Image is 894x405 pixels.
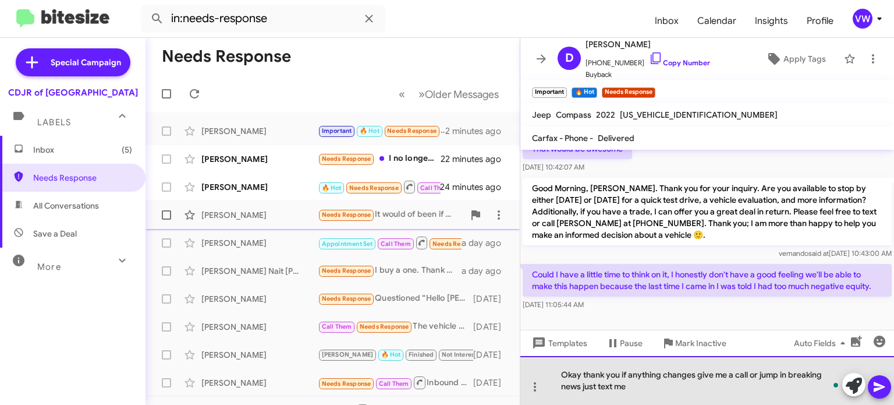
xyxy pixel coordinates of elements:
[201,181,318,193] div: [PERSON_NAME]
[322,240,373,248] span: Appointment Set
[853,9,872,29] div: vw
[37,262,61,272] span: More
[33,172,132,184] span: Needs Response
[523,264,892,297] p: Could I have a little time to think on it, I honestly don't have a good feeling we'll be able to ...
[379,380,409,388] span: Call Them
[794,333,850,354] span: Auto Fields
[598,133,634,143] span: Delivered
[349,184,399,192] span: Needs Response
[33,200,99,212] span: All Conversations
[779,249,892,258] span: vernando [DATE] 10:43:00 AM
[318,152,441,165] div: I no longer own it, so no, I'm not interested. Thank you!
[586,51,710,69] span: [PHONE_NUMBER]
[201,125,318,137] div: [PERSON_NAME]
[33,228,77,240] span: Save a Deal
[620,110,778,120] span: [US_VEHICLE_IDENTIFICATION_NUMBER]
[381,240,411,248] span: Call Them
[442,351,485,358] span: Not Interested
[51,57,121,68] span: Special Campaign
[322,267,371,274] span: Needs Response
[33,144,132,156] span: Inbox
[201,237,318,249] div: [PERSON_NAME]
[620,333,643,354] span: Pause
[473,377,510,389] div: [DATE]
[322,127,352,135] span: Important
[318,264,462,277] div: I buy a one. Thank you
[201,209,318,221] div: [PERSON_NAME]
[572,87,597,98] small: 🔥 Hot
[322,323,352,330] span: Call Them
[473,349,510,361] div: [DATE]
[318,179,441,194] div: Inbound Call
[16,48,130,76] a: Special Campaign
[322,155,371,163] span: Needs Response
[652,333,736,354] button: Mark Inactive
[360,323,409,330] span: Needs Response
[360,127,379,135] span: 🔥 Hot
[556,110,591,120] span: Compass
[441,181,510,193] div: 24 minutes ago
[462,265,510,277] div: a day ago
[322,295,371,302] span: Needs Response
[783,48,826,69] span: Apply Tags
[432,240,482,248] span: Needs Response
[420,184,450,192] span: Call Them
[425,88,499,101] span: Older Messages
[532,87,567,98] small: Important
[8,87,138,98] div: CDJR of [GEOGRAPHIC_DATA]
[843,9,881,29] button: vw
[565,49,574,68] span: D
[201,153,318,165] div: [PERSON_NAME]
[392,82,412,106] button: Previous
[532,110,551,120] span: Jeep
[597,333,652,354] button: Pause
[797,4,843,38] a: Profile
[523,300,584,309] span: [DATE] 11:05:44 AM
[201,377,318,389] div: [PERSON_NAME]
[523,178,892,245] p: Good Morning, [PERSON_NAME]. Thank you for your inquiry. Are you available to stop by either [DAT...
[586,69,710,80] span: Buyback
[473,293,510,305] div: [DATE]
[520,333,597,354] button: Templates
[532,133,593,143] span: Carfax - Phone -
[381,351,401,358] span: 🔥 Hot
[318,348,473,361] div: Hope & Freedom Food Pantry collection, [DATE]! Donate soup & non-perishables (no glass) in the LS...
[318,320,473,333] div: The vehicle has been ordered. Can you send me the vehicle order number? A/C Power, Inc.
[649,58,710,67] a: Copy Number
[141,5,385,33] input: Search
[318,375,473,390] div: Inbound Call
[675,333,726,354] span: Mark Inactive
[523,163,584,171] span: [DATE] 10:42:07 AM
[445,125,510,137] div: 2 minutes ago
[318,124,445,138] div: Could I have a little time to think on it, I honestly don't have a good feeling we'll be able to ...
[753,48,838,69] button: Apply Tags
[602,87,655,98] small: Needs Response
[201,321,318,333] div: [PERSON_NAME]
[785,333,859,354] button: Auto Fields
[322,351,374,358] span: [PERSON_NAME]
[387,127,437,135] span: Needs Response
[520,356,894,405] div: To enrich screen reader interactions, please activate Accessibility in Grammarly extension settings
[318,208,464,221] div: It would of been if Wardel get me answer been waiting 2days
[122,144,132,156] span: (5)
[688,4,746,38] a: Calendar
[322,380,371,388] span: Needs Response
[201,265,318,277] div: [PERSON_NAME] Nait [PERSON_NAME]
[322,184,342,192] span: 🔥 Hot
[530,333,587,354] span: Templates
[399,87,405,101] span: «
[586,37,710,51] span: [PERSON_NAME]
[596,110,615,120] span: 2022
[473,321,510,333] div: [DATE]
[441,153,510,165] div: 22 minutes ago
[37,117,71,128] span: Labels
[201,349,318,361] div: [PERSON_NAME]
[746,4,797,38] a: Insights
[392,82,506,106] nav: Page navigation example
[808,249,829,258] span: said at
[645,4,688,38] a: Inbox
[409,351,434,358] span: Finished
